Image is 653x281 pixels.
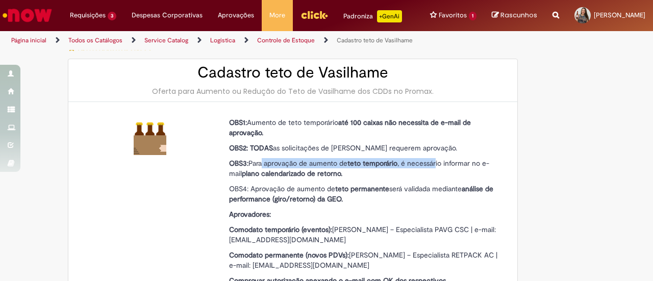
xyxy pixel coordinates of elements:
[79,64,507,81] h2: Cadastro teto de Vasilhame
[229,184,499,204] p: OBS4: Aprovação de aumento de será validada mediante
[229,118,247,127] strong: OBS1:
[229,143,248,152] strong: OBS2:
[79,86,507,96] div: Oferta para Aumento ou Redução do Teto de Vasilhame dos CDDs no Promax.
[300,7,328,22] img: click_logo_yellow_360x200.png
[134,122,166,155] img: Cadastro teto de Vasilhame
[242,169,342,178] strong: plano calendarizado de retorno.
[229,250,499,270] p: [PERSON_NAME] – Especialista RETPACK AC | e-mail: [EMAIL_ADDRESS][DOMAIN_NAME]
[78,44,152,52] span: Adicionar a Favoritos
[492,11,537,20] a: Rascunhos
[439,10,467,20] span: Favoritos
[132,10,203,20] span: Despesas Corporativas
[335,184,389,193] strong: teto permanente
[229,143,499,153] p: as solicitações de [PERSON_NAME] requerem aprovação.
[108,12,116,20] span: 3
[229,210,271,219] strong: Aprovadores:
[218,10,254,20] span: Aprovações
[210,36,235,44] a: Logistica
[229,250,349,260] strong: Comodato permanente (novos PDVs):
[70,10,106,20] span: Requisições
[229,158,499,178] p: Para aprovação de aumento de , é necessário informar no e-mail
[229,117,499,138] p: Aumento de teto temporário
[68,36,122,44] a: Todos os Catálogos
[229,225,332,234] strong: Comodato temporário (eventos):
[594,11,645,19] span: [PERSON_NAME]
[8,31,428,50] ul: Trilhas de página
[144,36,188,44] a: Service Catalog
[257,36,315,44] a: Controle de Estoque
[347,159,397,168] strong: teto temporário
[377,10,402,22] p: +GenAi
[269,10,285,20] span: More
[469,12,476,20] span: 1
[229,184,493,203] strong: análise de performance (giro/retorno) da GEO.
[343,10,402,22] div: Padroniza
[337,36,413,44] a: Cadastro teto de Vasilhame
[500,10,537,20] span: Rascunhos
[229,224,499,245] p: [PERSON_NAME] – Especialista PAVG CSC | e-mail: [EMAIL_ADDRESS][DOMAIN_NAME]
[250,143,273,152] strong: TODAS
[11,36,46,44] a: Página inicial
[229,159,248,168] strong: OBS3:
[1,5,54,25] img: ServiceNow
[229,118,471,137] strong: até 100 caixas não necessita de e-mail de aprovação.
